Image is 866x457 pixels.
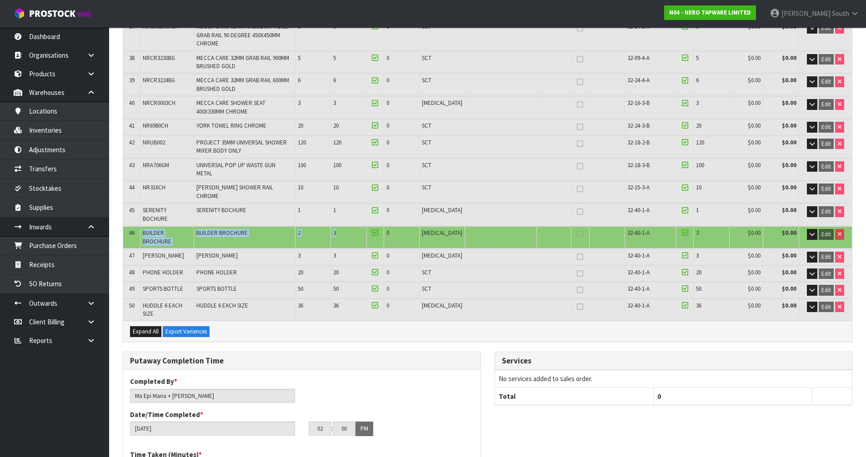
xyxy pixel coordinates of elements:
[821,24,831,32] span: Edit
[821,286,831,294] span: Edit
[748,302,761,309] span: $0.00
[143,122,168,129] span: NR6980CH
[130,410,203,419] label: Date/Time Completed
[422,206,462,214] span: [MEDICAL_DATA]
[129,302,135,309] span: 50
[298,184,303,191] span: 10
[333,302,339,309] span: 36
[627,229,650,237] span: 32-40-1-A
[298,76,300,84] span: 6
[696,54,699,62] span: 5
[130,357,474,365] h3: Putaway Completion Time
[129,229,135,237] span: 46
[627,184,650,191] span: 32-15-3-A
[696,206,699,214] span: 1
[298,161,306,169] span: 100
[821,140,831,148] span: Edit
[196,268,237,276] span: PHONE HOLDER
[821,270,831,278] span: Edit
[298,99,300,107] span: 3
[819,139,834,149] button: Edit
[129,122,135,129] span: 41
[143,252,184,259] span: [PERSON_NAME]
[298,285,303,293] span: 50
[782,268,796,276] strong: $0.00
[196,122,266,129] span: YORK TOWEL RING CHROME
[333,54,336,62] span: 5
[819,302,834,313] button: Edit
[748,285,761,293] span: $0.00
[781,9,831,18] span: [PERSON_NAME]
[163,326,210,337] button: Export Variances
[298,229,300,237] span: 2
[14,8,25,19] img: cube-alt.png
[196,99,265,115] span: MECCA CARE SHOWER SEAT 400X330MM CHROME
[333,99,336,107] span: 3
[782,139,796,146] strong: $0.00
[782,184,796,191] strong: $0.00
[495,370,852,387] td: No services added to sales order.
[422,268,431,276] span: SCT
[422,252,462,259] span: [MEDICAL_DATA]
[143,139,165,146] span: NRUB002
[627,122,650,129] span: 32-24-3-B
[782,54,796,62] strong: $0.00
[782,122,796,129] strong: $0.00
[333,252,336,259] span: 3
[748,139,761,146] span: $0.00
[143,268,183,276] span: PHONE HOLDER
[29,8,75,20] span: ProStock
[627,206,650,214] span: 32-40-1-A
[386,229,389,237] span: 0
[821,230,831,238] span: Edit
[669,9,751,16] strong: N04 - NERO TAPWARE LIMITED
[627,54,650,62] span: 32-09-4-A
[495,387,654,405] th: Total
[386,99,389,107] span: 0
[782,99,796,107] strong: $0.00
[129,285,135,293] span: 49
[386,252,389,259] span: 0
[130,326,161,337] button: Expand All
[627,285,650,293] span: 32-40-1-A
[502,357,846,365] h3: Services
[129,184,135,191] span: 44
[143,206,168,222] span: SERENITY BOCHURE
[196,76,289,92] span: MECCA CARE 32MM GRAB RAIL 600MM BRUSHED GOLD
[696,252,699,259] span: 3
[331,422,333,436] td: :
[129,252,135,259] span: 47
[129,139,135,146] span: 42
[143,54,175,62] span: NRCR3230BG
[782,161,796,169] strong: $0.00
[627,252,650,259] span: 32-40-1-A
[696,268,701,276] span: 20
[130,377,177,386] label: Completed By
[143,229,171,245] span: BUILDER BROCHURE
[298,268,303,276] span: 20
[333,422,355,436] input: MM
[129,268,135,276] span: 48
[627,302,650,309] span: 32-40-1-A
[196,285,237,293] span: SPORTS BOTTLE
[748,54,761,62] span: $0.00
[333,229,336,237] span: 3
[386,184,389,191] span: 0
[422,184,431,191] span: SCT
[130,422,295,436] input: Date/Time completed
[298,302,303,309] span: 36
[782,206,796,214] strong: $0.00
[143,99,175,107] span: NRCR0003CH
[821,78,831,85] span: Edit
[386,285,389,293] span: 0
[386,161,389,169] span: 0
[298,252,300,259] span: 3
[422,122,431,129] span: SCT
[333,139,341,146] span: 120
[422,229,462,237] span: [MEDICAL_DATA]
[422,99,462,107] span: [MEDICAL_DATA]
[309,422,331,436] input: HH
[819,122,834,133] button: Edit
[819,161,834,172] button: Edit
[386,122,389,129] span: 0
